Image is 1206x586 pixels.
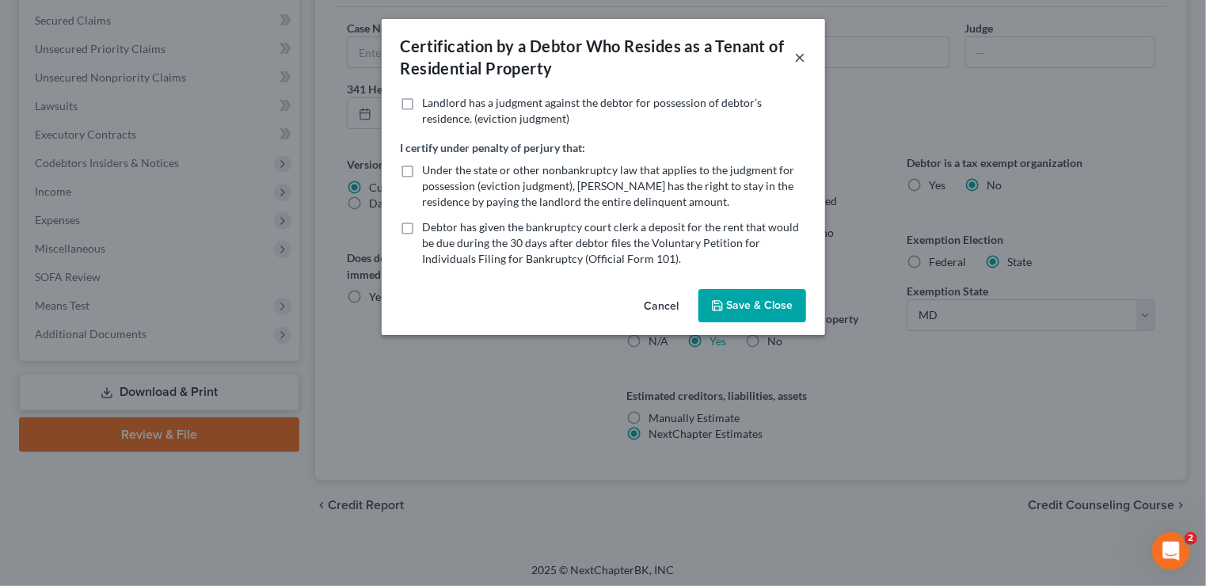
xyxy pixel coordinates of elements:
div: Certification by a Debtor Who Resides as a Tenant of Residential Property [401,35,795,79]
span: Under the state or other nonbankruptcy law that applies to the judgment for possession (eviction ... [423,163,795,208]
span: 2 [1185,532,1197,545]
span: Landlord has a judgment against the debtor for possession of debtor’s residence. (eviction judgment) [423,96,763,125]
button: × [795,48,806,67]
span: Debtor has given the bankruptcy court clerk a deposit for the rent that would be due during the 3... [423,220,800,265]
label: I certify under penalty of perjury that: [401,139,586,156]
button: Cancel [632,291,692,322]
iframe: Intercom live chat [1152,532,1190,570]
button: Save & Close [698,289,806,322]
